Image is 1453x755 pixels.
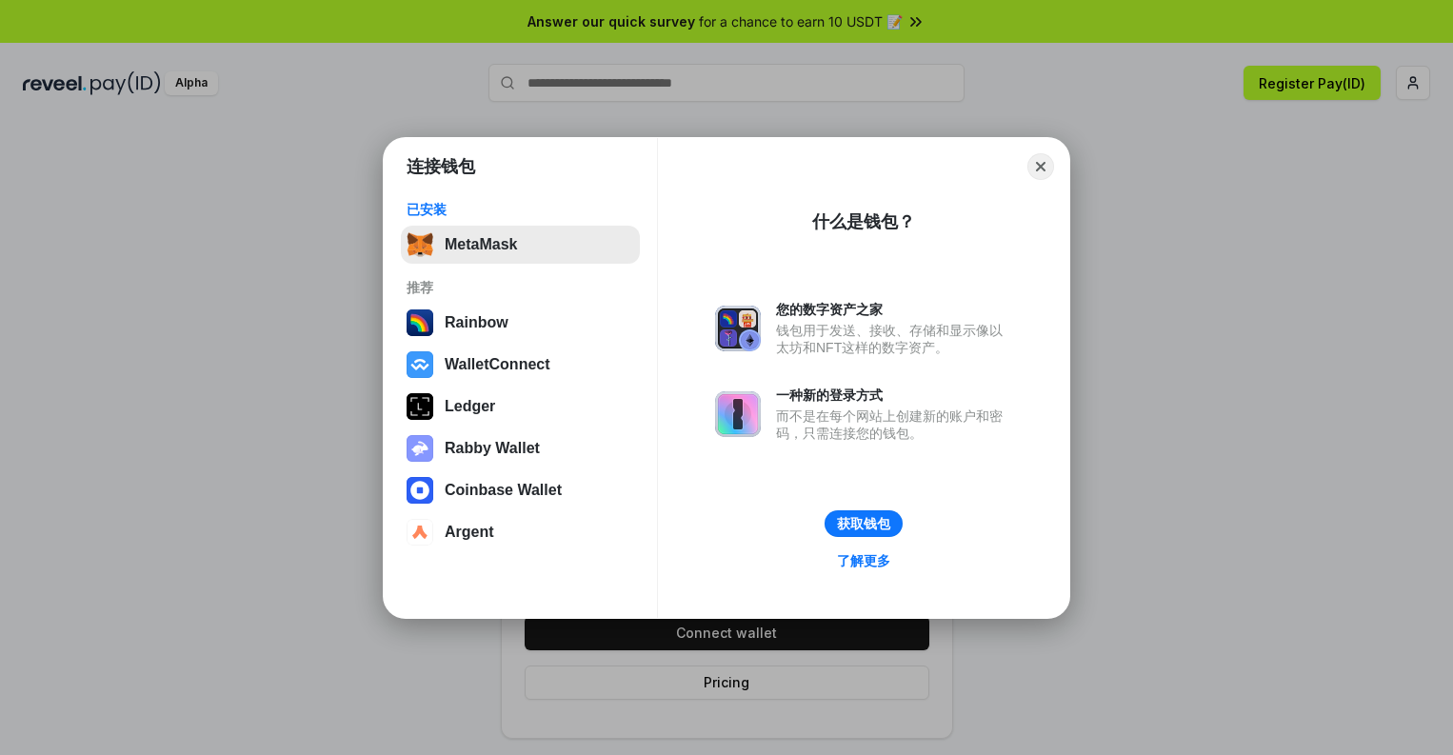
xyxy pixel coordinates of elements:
button: Close [1027,153,1054,180]
img: svg+xml,%3Csvg%20fill%3D%22none%22%20height%3D%2233%22%20viewBox%3D%220%200%2035%2033%22%20width%... [407,231,433,258]
img: svg+xml,%3Csvg%20width%3D%2228%22%20height%3D%2228%22%20viewBox%3D%220%200%2028%2028%22%20fill%3D... [407,519,433,546]
img: svg+xml,%3Csvg%20xmlns%3D%22http%3A%2F%2Fwww.w3.org%2F2000%2Fsvg%22%20fill%3D%22none%22%20viewBox... [715,391,761,437]
h1: 连接钱包 [407,155,475,178]
div: Coinbase Wallet [445,482,562,499]
div: 已安装 [407,201,634,218]
button: Rainbow [401,304,640,342]
div: 什么是钱包？ [812,210,915,233]
button: 获取钱包 [825,510,903,537]
div: WalletConnect [445,356,550,373]
div: Rainbow [445,314,508,331]
button: Rabby Wallet [401,429,640,467]
button: MetaMask [401,226,640,264]
a: 了解更多 [826,548,902,573]
img: svg+xml,%3Csvg%20width%3D%2228%22%20height%3D%2228%22%20viewBox%3D%220%200%2028%2028%22%20fill%3D... [407,477,433,504]
div: Ledger [445,398,495,415]
div: 了解更多 [837,552,890,569]
div: Rabby Wallet [445,440,540,457]
button: WalletConnect [401,346,640,384]
div: 您的数字资产之家 [776,301,1012,318]
div: Argent [445,524,494,541]
img: svg+xml,%3Csvg%20xmlns%3D%22http%3A%2F%2Fwww.w3.org%2F2000%2Fsvg%22%20fill%3D%22none%22%20viewBox... [715,306,761,351]
div: 推荐 [407,279,634,296]
button: Coinbase Wallet [401,471,640,509]
div: 而不是在每个网站上创建新的账户和密码，只需连接您的钱包。 [776,407,1012,442]
div: 一种新的登录方式 [776,387,1012,404]
button: Argent [401,513,640,551]
div: 获取钱包 [837,515,890,532]
button: Ledger [401,387,640,426]
img: svg+xml,%3Csvg%20width%3D%22120%22%20height%3D%22120%22%20viewBox%3D%220%200%20120%20120%22%20fil... [407,309,433,336]
img: svg+xml,%3Csvg%20xmlns%3D%22http%3A%2F%2Fwww.w3.org%2F2000%2Fsvg%22%20fill%3D%22none%22%20viewBox... [407,435,433,462]
div: MetaMask [445,236,517,253]
div: 钱包用于发送、接收、存储和显示像以太坊和NFT这样的数字资产。 [776,322,1012,356]
img: svg+xml,%3Csvg%20width%3D%2228%22%20height%3D%2228%22%20viewBox%3D%220%200%2028%2028%22%20fill%3D... [407,351,433,378]
img: svg+xml,%3Csvg%20xmlns%3D%22http%3A%2F%2Fwww.w3.org%2F2000%2Fsvg%22%20width%3D%2228%22%20height%3... [407,393,433,420]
